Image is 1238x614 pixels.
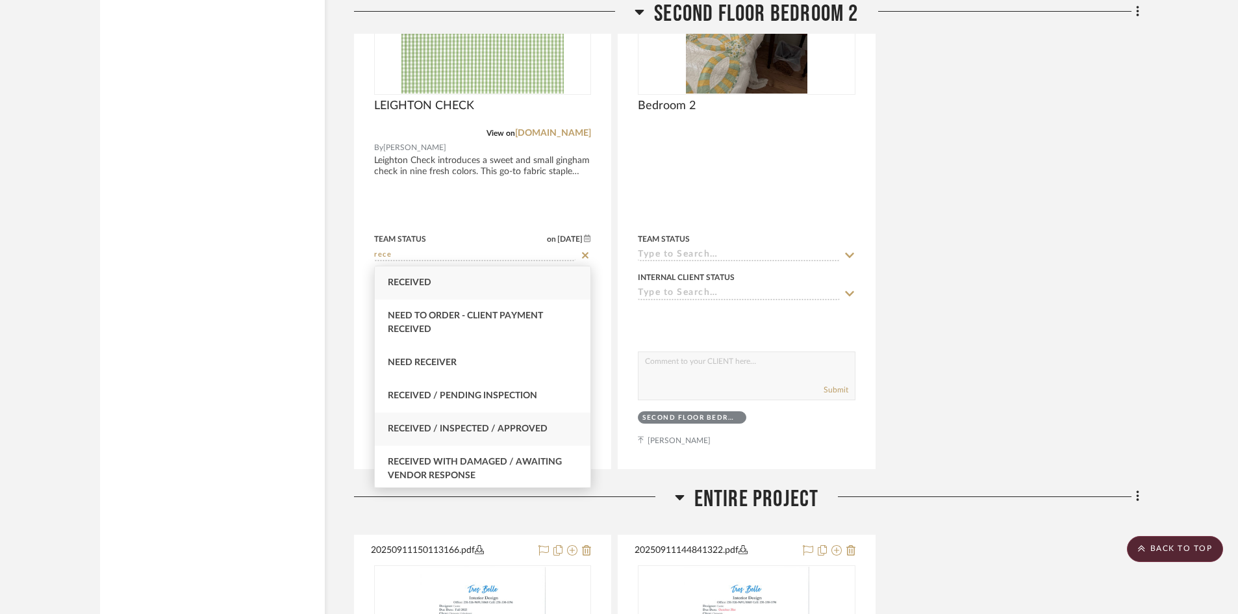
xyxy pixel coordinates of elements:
div: Team Status [638,233,690,245]
div: Internal Client Status [638,272,735,283]
div: Second Floor Bedroom 2 [642,413,739,423]
span: Received with Damaged / Awaiting Vendor Response [388,457,562,480]
span: Need Receiver [388,358,457,367]
span: By [374,142,383,154]
span: LEIGHTON CHECK [374,99,474,113]
span: [DATE] [556,235,584,244]
span: Received [388,278,431,287]
div: Team Status [374,233,426,245]
input: Type to Search… [638,288,839,300]
button: 20250911144841322.pdf [635,543,794,559]
span: Received / Pending Inspection [388,391,537,400]
input: Type to Search… [638,249,839,262]
span: on [547,235,556,243]
span: Need to Order - Client Payment Received [388,311,543,334]
button: Submit [824,384,848,396]
span: Entire Project [694,485,819,513]
span: View on [486,129,515,137]
span: [PERSON_NAME] [383,142,446,154]
button: 20250911150113166.pdf [371,543,531,559]
span: Received / Inspected / Approved [388,424,548,433]
scroll-to-top-button: BACK TO TOP [1127,536,1223,562]
input: Type to Search… [374,249,575,262]
span: Bedroom 2 [638,99,696,113]
a: [DOMAIN_NAME] [515,129,591,138]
